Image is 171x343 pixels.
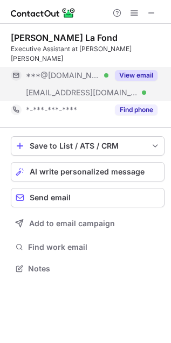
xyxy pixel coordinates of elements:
[26,88,138,97] span: [EMAIL_ADDRESS][DOMAIN_NAME]
[11,162,165,181] button: AI write personalized message
[28,264,160,274] span: Notes
[11,44,165,64] div: Executive Assistant at [PERSON_NAME] [PERSON_NAME]
[29,219,115,228] span: Add to email campaign
[30,167,145,176] span: AI write personalized message
[11,188,165,207] button: Send email
[11,261,165,276] button: Notes
[11,214,165,233] button: Add to email campaign
[11,6,76,19] img: ContactOut v5.3.10
[115,70,158,81] button: Reveal Button
[11,136,165,156] button: save-profile-one-click
[30,142,146,150] div: Save to List / ATS / CRM
[30,193,71,202] span: Send email
[11,240,165,255] button: Find work email
[11,32,118,43] div: [PERSON_NAME] La Fond
[28,242,160,252] span: Find work email
[26,71,100,80] span: ***@[DOMAIN_NAME]
[115,104,158,115] button: Reveal Button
